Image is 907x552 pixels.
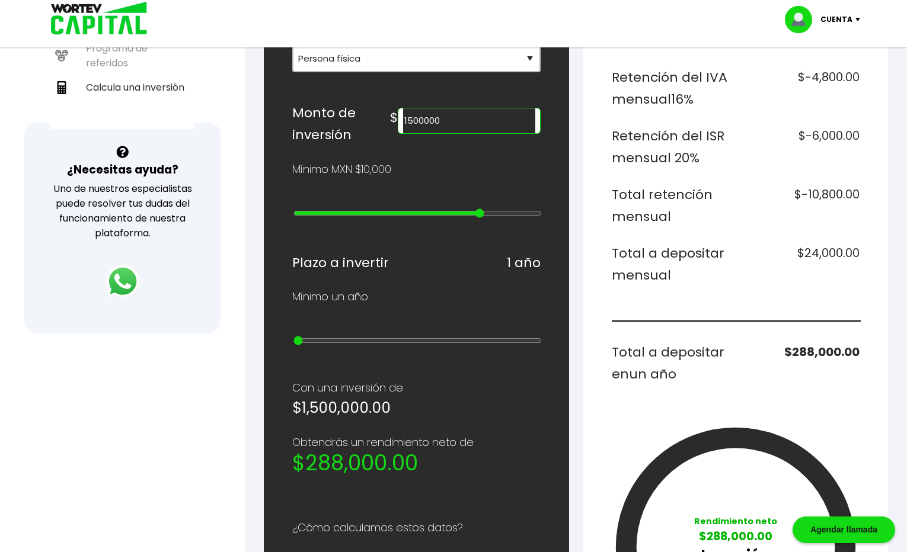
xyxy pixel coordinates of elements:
[292,102,390,146] h6: Monto de inversión
[292,161,391,178] p: Mínimo MXN $10,000
[507,252,541,274] h6: 1 año
[740,341,860,386] h6: $288,000.00
[292,451,540,475] h2: $288,000.00
[793,516,895,543] div: Agendar llamada
[292,397,540,419] h5: $1,500,000.00
[612,341,731,386] h6: Total a depositar en un año
[106,265,139,298] img: logos_whatsapp-icon.242b2217.svg
[292,288,368,306] p: Mínimo un año
[292,519,540,537] p: ¿Cómo calculamos estos datos?
[612,125,731,169] h6: Retención del ISR mensual 20%
[852,18,868,21] img: icon-down
[50,75,194,100] a: Calcula una inversión
[390,107,398,129] h6: $
[55,81,68,94] img: calculadora-icon.17d418c4.svg
[740,184,860,228] h6: $-10,800.00
[67,161,178,178] h3: ¿Necesitas ayuda?
[740,125,860,169] h6: $-6,000.00
[292,379,540,397] p: Con una inversión de
[785,6,820,33] img: profile-image
[740,66,860,111] h6: $-4,800.00
[292,252,389,274] h6: Plazo a invertir
[694,515,778,528] p: Rendimiento neto
[820,11,852,28] p: Cuenta
[694,528,778,545] p: $288,000.00
[612,184,731,228] h6: Total retención mensual
[612,242,731,287] h6: Total a depositar mensual
[740,242,860,287] h6: $24,000.00
[40,181,205,240] p: Uno de nuestros especialistas puede resolver tus dudas del funcionamiento de nuestra plataforma.
[612,66,731,111] h6: Retención del IVA mensual 16%
[292,434,540,451] p: Obtendrás un rendimiento neto de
